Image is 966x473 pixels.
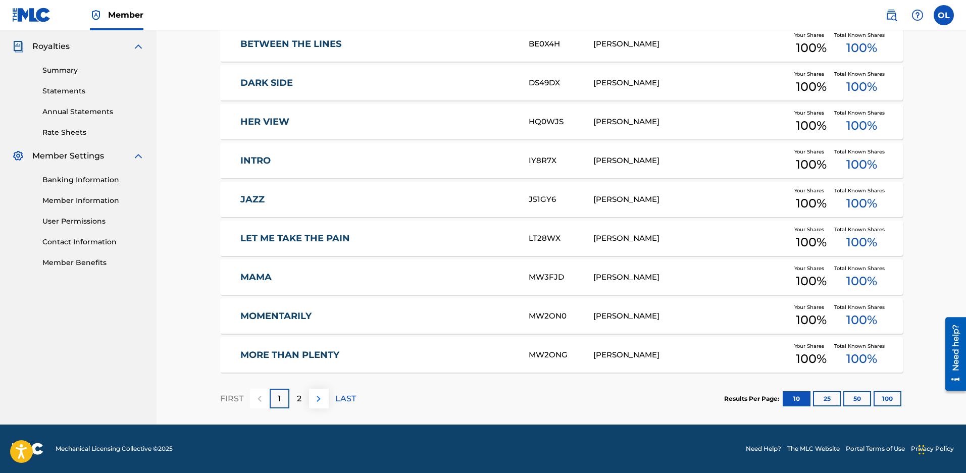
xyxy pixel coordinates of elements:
[787,444,840,453] a: The MLC Website
[916,425,966,473] iframe: Chat Widget
[240,116,515,128] a: HER VIEW
[593,116,788,128] div: [PERSON_NAME]
[783,391,810,406] button: 10
[834,148,889,155] span: Total Known Shares
[911,9,924,21] img: help
[796,155,827,174] span: 100 %
[796,78,827,96] span: 100 %
[132,150,144,162] img: expand
[938,313,966,394] iframe: Resource Center
[794,70,828,78] span: Your Shares
[843,391,871,406] button: 50
[593,38,788,50] div: [PERSON_NAME]
[297,393,301,405] p: 2
[12,443,43,455] img: logo
[529,38,593,50] div: BE0X4H
[724,394,782,403] p: Results Per Page:
[42,107,144,117] a: Annual Statements
[42,175,144,185] a: Banking Information
[834,265,889,272] span: Total Known Shares
[42,86,144,96] a: Statements
[529,349,593,361] div: MW2ONG
[12,150,24,162] img: Member Settings
[32,40,70,52] span: Royalties
[593,233,788,244] div: [PERSON_NAME]
[846,155,877,174] span: 100 %
[593,310,788,322] div: [PERSON_NAME]
[911,444,954,453] a: Privacy Policy
[529,272,593,283] div: MW3FJD
[796,233,827,251] span: 100 %
[240,155,515,167] a: INTRO
[794,342,828,350] span: Your Shares
[834,226,889,233] span: Total Known Shares
[846,311,877,329] span: 100 %
[834,303,889,311] span: Total Known Shares
[593,194,788,205] div: [PERSON_NAME]
[846,78,877,96] span: 100 %
[42,257,144,268] a: Member Benefits
[42,65,144,76] a: Summary
[42,237,144,247] a: Contact Information
[529,310,593,322] div: MW2ON0
[813,391,841,406] button: 25
[794,31,828,39] span: Your Shares
[934,5,954,25] div: User Menu
[746,444,781,453] a: Need Help?
[796,350,827,368] span: 100 %
[794,109,828,117] span: Your Shares
[846,444,905,453] a: Portal Terms of Use
[240,233,515,244] a: LET ME TAKE THE PAIN
[846,194,877,213] span: 100 %
[796,117,827,135] span: 100 %
[834,342,889,350] span: Total Known Shares
[846,272,877,290] span: 100 %
[794,226,828,233] span: Your Shares
[794,148,828,155] span: Your Shares
[846,233,877,251] span: 100 %
[885,9,897,21] img: search
[874,391,901,406] button: 100
[593,272,788,283] div: [PERSON_NAME]
[335,393,356,405] p: LAST
[32,150,104,162] span: Member Settings
[794,187,828,194] span: Your Shares
[12,8,51,22] img: MLC Logo
[240,194,515,205] a: JAZZ
[529,116,593,128] div: HQ0WJS
[796,194,827,213] span: 100 %
[794,303,828,311] span: Your Shares
[846,117,877,135] span: 100 %
[846,39,877,57] span: 100 %
[42,195,144,206] a: Member Information
[796,39,827,57] span: 100 %
[220,393,243,405] p: FIRST
[529,233,593,244] div: LT28WX
[919,435,925,465] div: Drag
[42,127,144,138] a: Rate Sheets
[529,194,593,205] div: J51GY6
[846,350,877,368] span: 100 %
[56,444,173,453] span: Mechanical Licensing Collective © 2025
[881,5,901,25] a: Public Search
[240,349,515,361] a: MORE THAN PLENTY
[313,393,325,405] img: right
[278,393,281,405] p: 1
[240,38,515,50] a: BETWEEN THE LINES
[240,77,515,89] a: DARK SIDE
[834,187,889,194] span: Total Known Shares
[593,77,788,89] div: [PERSON_NAME]
[834,109,889,117] span: Total Known Shares
[834,70,889,78] span: Total Known Shares
[12,40,24,52] img: Royalties
[108,9,143,21] span: Member
[132,40,144,52] img: expand
[794,265,828,272] span: Your Shares
[529,77,593,89] div: DS49DX
[593,155,788,167] div: [PERSON_NAME]
[796,311,827,329] span: 100 %
[796,272,827,290] span: 100 %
